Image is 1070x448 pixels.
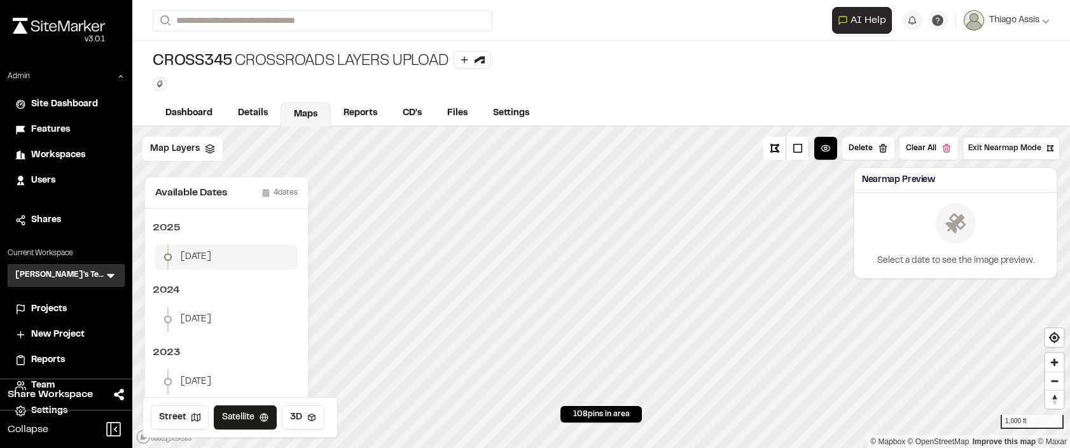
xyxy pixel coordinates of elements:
span: [DATE] [181,312,211,326]
button: Find my location [1045,328,1064,347]
span: Users [31,174,55,188]
a: Users [15,174,117,188]
p: Select a date to see the image preview. [877,254,1034,268]
a: Files [434,101,480,125]
li: Select date January 10, 2023 [155,369,298,395]
h3: 2025 [145,216,308,239]
span: AI Help [851,13,886,28]
span: Zoom out [1045,372,1064,390]
span: New Project [31,328,85,342]
button: Zoom in [1045,353,1064,372]
button: Satellite [214,405,277,430]
a: Projects [15,302,117,316]
button: Street [151,405,209,430]
h3: 2024 [145,279,308,302]
h3: 2023 [145,341,308,364]
span: [DATE] [181,250,211,264]
button: Open AI Assistant [832,7,892,34]
span: Reports [31,353,65,367]
button: Search [153,10,176,31]
a: Workspaces [15,148,117,162]
a: Features [15,123,117,137]
li: Select date January 2, 2025 [155,244,298,270]
button: Exit Nearmap Mode [962,137,1060,160]
button: Reset bearing to north [1045,390,1064,409]
div: Crossroads Layers upload [153,51,490,72]
a: New Project [15,328,117,342]
img: rebrand.png [13,18,105,34]
a: Maxar [1038,437,1067,446]
button: Clear All [900,137,958,160]
a: Mapbox [870,437,905,446]
span: Thiago Assis [989,13,1039,27]
a: Maps [281,102,331,127]
img: User [964,10,984,31]
button: Edit Tags [153,77,167,91]
a: CD's [390,101,434,125]
span: Features [31,123,70,137]
span: Map Layers [150,142,200,156]
h2: Available Dates [155,185,227,200]
a: Mapbox logo [136,430,192,444]
li: Select date January 10, 2024 [155,307,298,332]
a: OpenStreetMap [908,437,969,446]
span: 108 pins in area [573,409,630,420]
a: Reports [331,101,390,125]
button: Thiago Assis [964,10,1050,31]
span: Site Dashboard [31,97,98,111]
div: Open AI Assistant [832,7,897,34]
span: [DATE] [181,375,211,389]
span: Collapse [8,422,48,437]
span: Shares [31,213,61,227]
span: CROSS345 [153,52,232,72]
a: Settings [480,101,542,125]
div: 1,000 ft [1001,415,1064,429]
span: Workspaces [31,148,85,162]
a: Map feedback [973,437,1036,446]
span: Projects [31,302,67,316]
a: Shares [15,213,117,227]
a: Dashboard [153,101,225,125]
h3: [PERSON_NAME]'s Test [15,269,104,282]
h3: Nearmap Preview [862,173,935,187]
button: Zoom out [1045,372,1064,390]
button: 3D [282,405,324,430]
div: 4 dates [262,187,298,199]
button: Delete [842,137,894,160]
a: Reports [15,353,117,367]
p: Admin [8,71,30,82]
a: Details [225,101,281,125]
p: Current Workspace [8,248,125,259]
a: Site Dashboard [15,97,117,111]
div: Oh geez...please don't... [13,34,105,45]
span: Share Workspace [8,387,93,402]
span: Exit Nearmap Mode [968,143,1041,154]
